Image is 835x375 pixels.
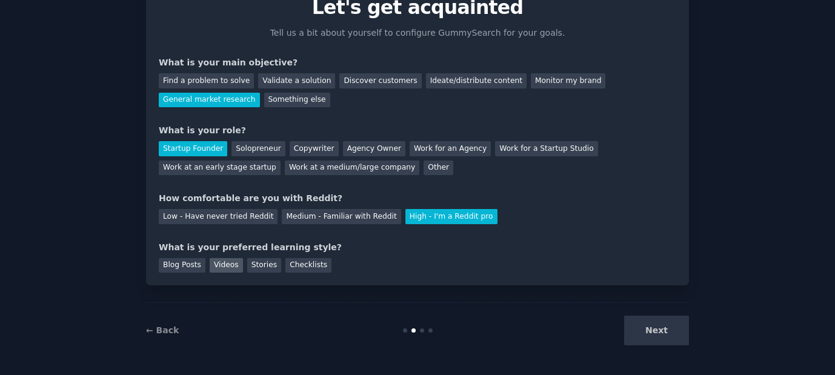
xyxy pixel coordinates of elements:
div: Other [424,161,453,176]
p: Tell us a bit about yourself to configure GummySearch for your goals. [265,27,570,39]
div: Blog Posts [159,258,205,273]
div: Startup Founder [159,141,227,156]
div: Work at an early stage startup [159,161,281,176]
div: Solopreneur [231,141,285,156]
div: Low - Have never tried Reddit [159,209,278,224]
div: Ideate/distribute content [426,73,527,88]
div: Work for an Agency [410,141,491,156]
div: What is your preferred learning style? [159,241,676,254]
div: Checklists [285,258,331,273]
div: Something else [264,93,330,108]
div: Find a problem to solve [159,73,254,88]
div: High - I'm a Reddit pro [405,209,497,224]
div: Work at a medium/large company [285,161,419,176]
div: Videos [210,258,243,273]
div: General market research [159,93,260,108]
div: How comfortable are you with Reddit? [159,192,676,205]
div: Work for a Startup Studio [495,141,597,156]
div: Discover customers [339,73,421,88]
div: What is your role? [159,124,676,137]
div: Agency Owner [343,141,405,156]
div: Copywriter [290,141,339,156]
div: Medium - Familiar with Reddit [282,209,401,224]
div: Monitor my brand [531,73,605,88]
div: What is your main objective? [159,56,676,69]
div: Stories [247,258,281,273]
div: Validate a solution [258,73,335,88]
a: ← Back [146,325,179,335]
